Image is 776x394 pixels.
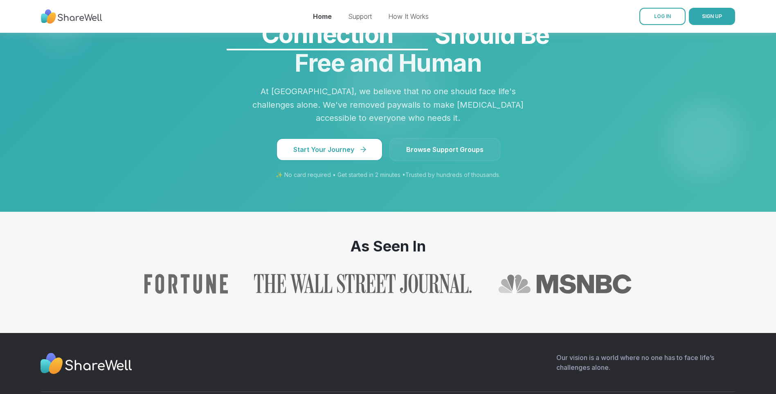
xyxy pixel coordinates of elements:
p: Our vision is a world where no one has to face life’s challenges alone. [556,353,735,378]
a: Read ShareWell coverage in MSNBC [498,274,632,294]
span: Browse Support Groups [406,145,484,154]
button: SIGN UP [689,8,735,25]
a: Home [313,12,332,20]
span: Free and Human [295,48,481,77]
a: Support [348,12,372,20]
div: Connection [227,18,428,50]
span: LOG IN [654,13,671,19]
img: Fortune logo [144,274,228,294]
h2: As Seen In [51,238,725,254]
span: Start Your Journey [293,145,366,154]
img: MSNBC logo [498,274,632,294]
p: At [GEOGRAPHIC_DATA], we believe that no one should face life's challenges alone. We've removed p... [251,85,526,125]
img: Sharewell [40,353,132,376]
a: Read ShareWell coverage in Fortune [144,274,228,294]
button: Start Your Journey [276,138,383,161]
img: The Wall Street Journal logo [254,274,472,294]
img: ShareWell Nav Logo [41,5,102,28]
a: How It Works [388,12,429,20]
a: LOG IN [639,8,686,25]
span: SIGN UP [702,13,722,19]
span: Should Be [179,19,598,50]
a: Read ShareWell coverage in The Wall Street Journal [254,274,472,294]
a: Browse Support Groups [389,138,500,161]
p: ✨ No card required • Get started in 2 minutes • Trusted by hundreds of thousands. [179,171,598,179]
